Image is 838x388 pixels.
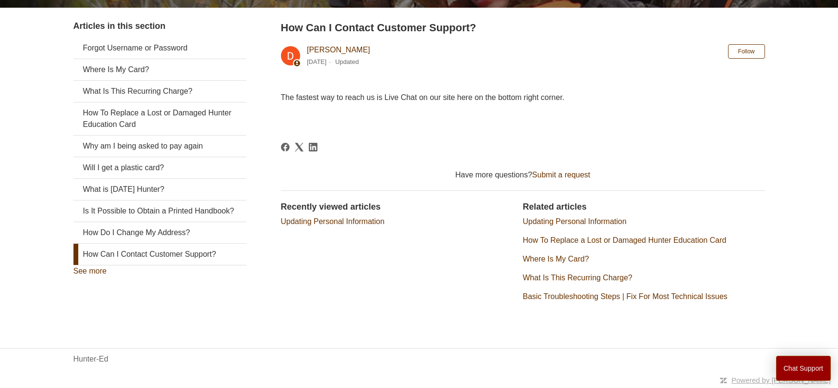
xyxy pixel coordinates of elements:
button: Follow Article [728,44,765,59]
a: Facebook [281,143,290,151]
a: How To Replace a Lost or Damaged Hunter Education Card [73,102,246,135]
li: Updated [335,58,359,65]
h2: Related articles [523,200,765,213]
div: Have more questions? [281,169,765,181]
a: Is It Possible to Obtain a Printed Handbook? [73,200,246,222]
a: Basic Troubleshooting Steps | Fix For Most Technical Issues [523,292,728,300]
a: See more [73,267,107,275]
a: Why am I being asked to pay again [73,136,246,157]
a: LinkedIn [309,143,317,151]
svg: Share this page on Facebook [281,143,290,151]
span: The fastest way to reach us is Live Chat on our site here on the bottom right corner. [281,93,565,101]
a: Updating Personal Information [281,217,385,225]
a: X Corp [295,143,304,151]
a: Hunter-Ed [73,353,109,365]
a: How To Replace a Lost or Damaged Hunter Education Card [523,236,727,244]
a: Submit a request [532,171,590,179]
h2: Recently viewed articles [281,200,513,213]
a: [PERSON_NAME] [307,46,370,54]
svg: Share this page on X Corp [295,143,304,151]
button: Chat Support [776,356,831,381]
a: Updating Personal Information [523,217,627,225]
a: What Is This Recurring Charge? [73,81,246,102]
span: Articles in this section [73,21,166,31]
a: Where Is My Card? [523,255,589,263]
a: Where Is My Card? [73,59,246,80]
a: Forgot Username or Password [73,38,246,59]
a: How Do I Change My Address? [73,222,246,243]
a: What Is This Recurring Charge? [523,274,632,282]
h2: How Can I Contact Customer Support? [281,20,765,36]
a: What is [DATE] Hunter? [73,179,246,200]
time: 04/11/2025, 13:45 [307,58,327,65]
svg: Share this page on LinkedIn [309,143,317,151]
a: Will I get a plastic card? [73,157,246,178]
a: How Can I Contact Customer Support? [73,244,246,265]
a: Powered by [PERSON_NAME] [731,376,831,384]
